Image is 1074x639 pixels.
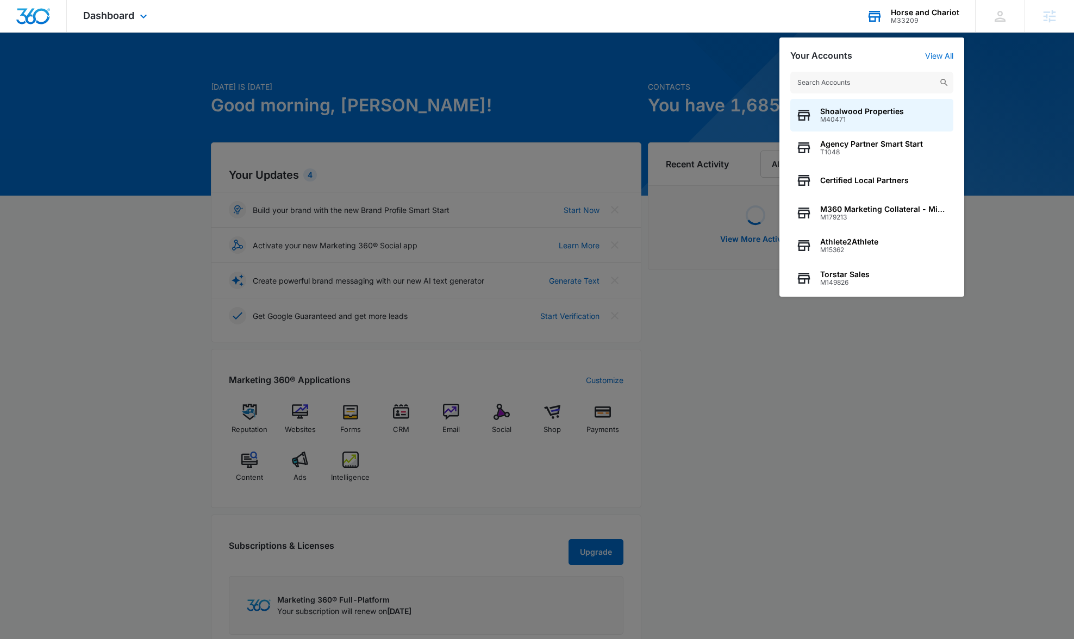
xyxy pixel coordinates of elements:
[820,279,870,286] span: M149826
[790,262,953,295] button: Torstar SalesM149826
[820,246,878,254] span: M15362
[790,99,953,131] button: Shoalwood PropertiesM40471
[925,51,953,60] a: View All
[790,131,953,164] button: Agency Partner Smart StartT1048
[820,116,904,123] span: M40471
[891,17,959,24] div: account id
[820,148,923,156] span: T1048
[820,107,904,116] span: Shoalwood Properties
[820,237,878,246] span: Athlete2Athlete
[820,270,870,279] span: Torstar Sales
[790,51,852,61] h2: Your Accounts
[820,140,923,148] span: Agency Partner Smart Start
[790,164,953,197] button: Certified Local Partners
[790,197,953,229] button: M360 Marketing Collateral - Migrated Catch AllM179213
[891,8,959,17] div: account name
[820,176,909,185] span: Certified Local Partners
[820,214,948,221] span: M179213
[790,72,953,93] input: Search Accounts
[790,229,953,262] button: Athlete2AthleteM15362
[83,10,134,21] span: Dashboard
[820,205,948,214] span: M360 Marketing Collateral - Migrated Catch All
